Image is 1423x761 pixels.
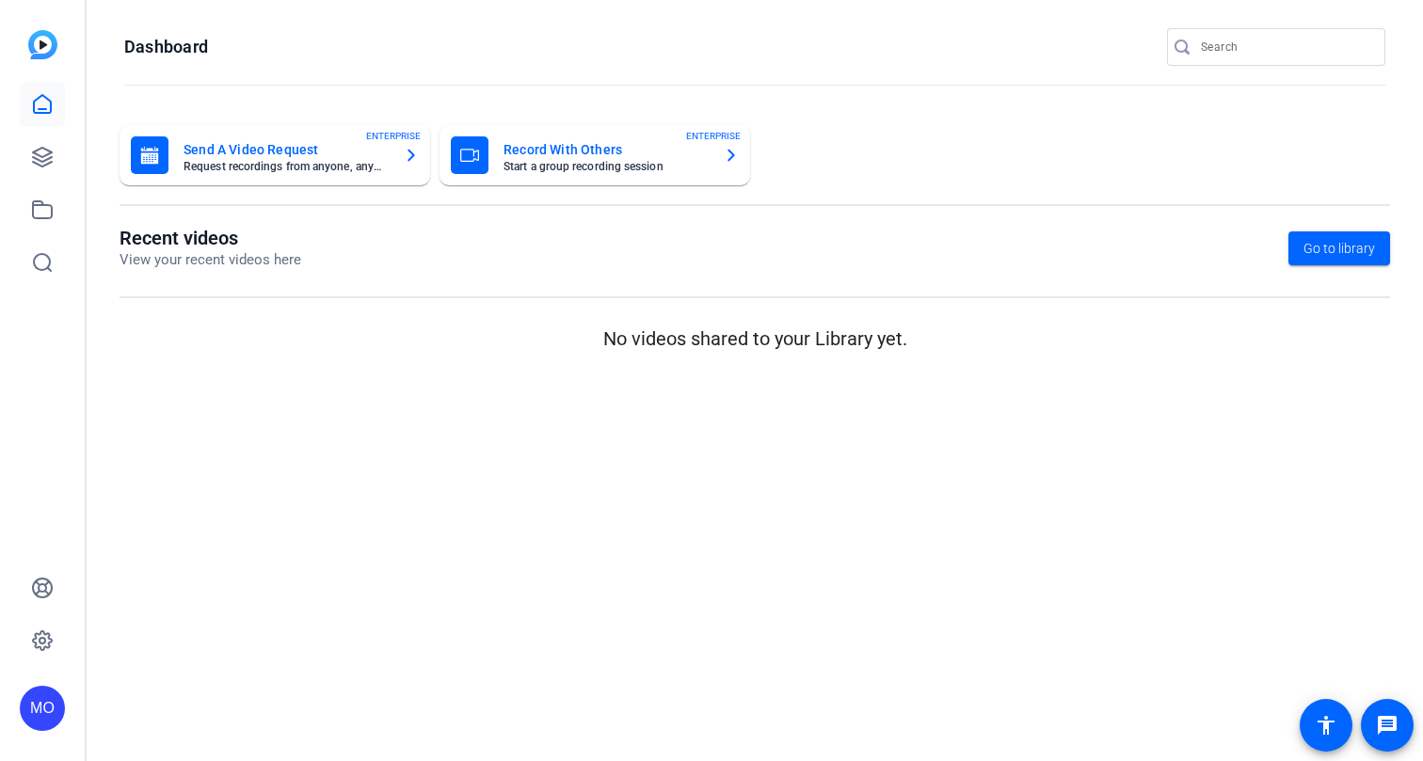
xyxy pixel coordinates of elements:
[440,125,750,185] button: Record With OthersStart a group recording sessionENTERPRISE
[686,129,741,143] span: ENTERPRISE
[20,686,65,731] div: MO
[184,161,389,172] mat-card-subtitle: Request recordings from anyone, anywhere
[1303,239,1375,259] span: Go to library
[120,325,1390,353] p: No videos shared to your Library yet.
[120,227,301,249] h1: Recent videos
[504,161,709,172] mat-card-subtitle: Start a group recording session
[184,138,389,161] mat-card-title: Send A Video Request
[1376,714,1399,737] mat-icon: message
[1315,714,1337,737] mat-icon: accessibility
[366,129,421,143] span: ENTERPRISE
[1201,36,1370,58] input: Search
[124,36,208,58] h1: Dashboard
[28,30,57,59] img: blue-gradient.svg
[1288,231,1390,265] a: Go to library
[120,125,430,185] button: Send A Video RequestRequest recordings from anyone, anywhereENTERPRISE
[120,249,301,271] p: View your recent videos here
[504,138,709,161] mat-card-title: Record With Others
